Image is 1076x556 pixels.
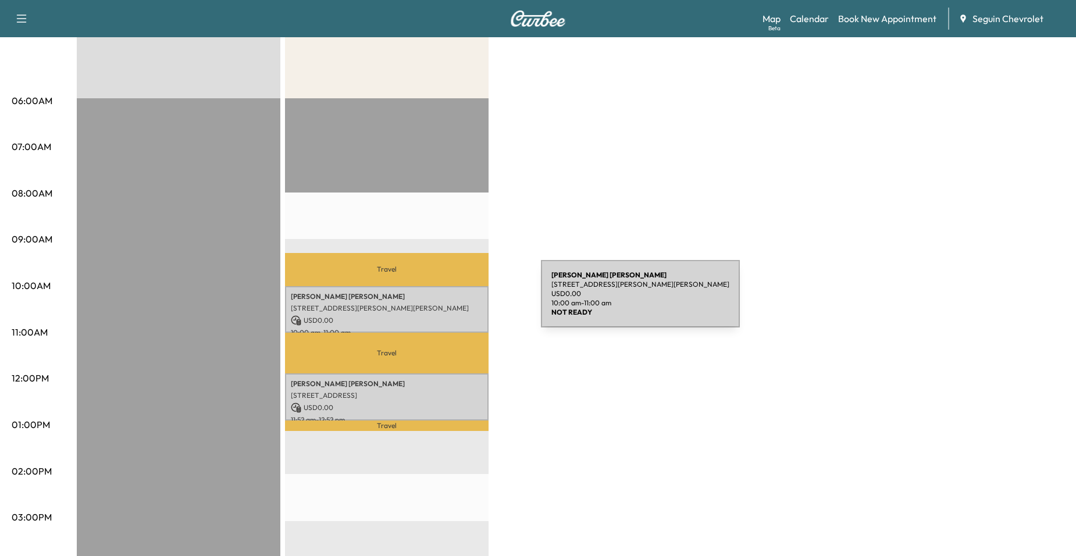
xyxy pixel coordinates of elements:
p: USD 0.00 [291,402,483,413]
span: Seguin Chevrolet [972,12,1043,26]
p: Travel [285,420,489,430]
p: 10:00AM [12,279,51,293]
p: 07:00AM [12,140,51,154]
p: 10:00 am - 11:00 am [291,328,483,337]
p: USD 0.00 [291,315,483,326]
p: [STREET_ADDRESS] [291,391,483,400]
p: Travel [285,253,489,286]
p: 02:00PM [12,464,52,478]
p: [STREET_ADDRESS][PERSON_NAME][PERSON_NAME] [291,304,483,313]
img: Curbee Logo [510,10,566,27]
div: Beta [768,24,781,33]
a: MapBeta [763,12,781,26]
p: 11:52 am - 12:52 pm [291,415,483,425]
p: [PERSON_NAME] [PERSON_NAME] [291,379,483,389]
p: Travel [285,333,489,373]
p: 09:00AM [12,232,52,246]
p: 11:00AM [12,325,48,339]
a: Book New Appointment [838,12,936,26]
a: Calendar [790,12,829,26]
p: 12:00PM [12,371,49,385]
p: 03:00PM [12,510,52,524]
p: 08:00AM [12,186,52,200]
p: 06:00AM [12,94,52,108]
p: 01:00PM [12,418,50,432]
p: [PERSON_NAME] [PERSON_NAME] [291,292,483,301]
